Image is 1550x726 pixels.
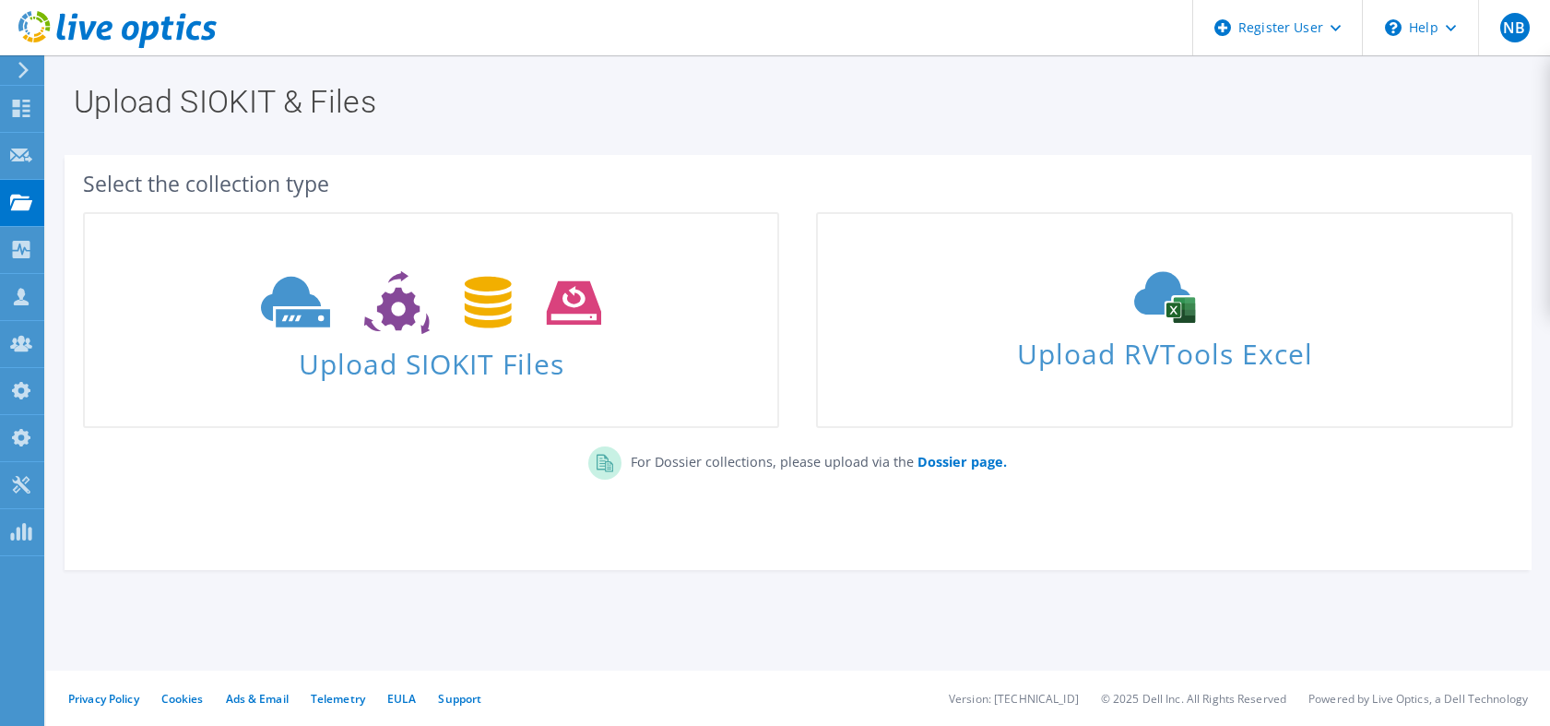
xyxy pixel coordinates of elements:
[311,691,365,707] a: Telemetry
[1308,691,1528,707] li: Powered by Live Optics, a Dell Technology
[816,212,1512,428] a: Upload RVTools Excel
[74,86,1513,117] h1: Upload SIOKIT & Files
[1385,19,1402,36] svg: \n
[621,446,1007,472] p: For Dossier collections, please upload via the
[83,212,779,428] a: Upload SIOKIT Files
[914,453,1007,470] a: Dossier page.
[387,691,416,707] a: EULA
[161,691,204,707] a: Cookies
[818,329,1510,369] span: Upload RVTools Excel
[85,339,777,378] span: Upload SIOKIT Files
[83,173,1513,194] div: Select the collection type
[1500,13,1530,42] span: NB
[1101,691,1286,707] li: © 2025 Dell Inc. All Rights Reserved
[68,691,139,707] a: Privacy Policy
[438,691,481,707] a: Support
[226,691,289,707] a: Ads & Email
[917,453,1007,470] b: Dossier page.
[949,691,1079,707] li: Version: [TECHNICAL_ID]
